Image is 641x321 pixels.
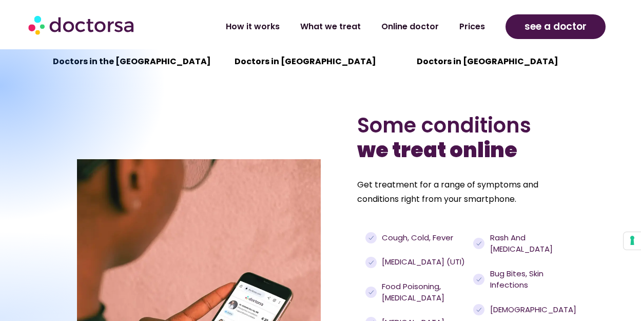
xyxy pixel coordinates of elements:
a: How it works [216,15,290,39]
span: Food poisoning, [MEDICAL_DATA] [379,281,468,304]
a: see a doctor [506,14,606,39]
span: Bug bites, skin infections [488,268,561,291]
nav: Menu [172,15,495,39]
a: Rash and [MEDICAL_DATA] [473,232,561,255]
a: Prices [449,15,495,39]
a: What we treat [290,15,371,39]
p: Doctors in [GEOGRAPHIC_DATA] [417,54,588,69]
p: Get treatment for a range of symptoms and conditions right from your smartphone. [357,178,564,206]
button: Your consent preferences for tracking technologies [624,232,641,250]
span: [DEMOGRAPHIC_DATA] [488,304,576,316]
p: Doctors in [GEOGRAPHIC_DATA] [235,54,406,69]
a: Bug bites, skin infections [473,268,561,291]
span: [MEDICAL_DATA] (UTI) [379,256,465,268]
a: [MEDICAL_DATA] (UTI) [365,256,469,268]
a: Online doctor [371,15,449,39]
span: see a doctor [525,18,587,35]
a: [DEMOGRAPHIC_DATA] [473,304,561,316]
b: we treat online [357,136,517,164]
a: Food poisoning, [MEDICAL_DATA] [365,281,469,304]
a: Cough, cold, fever [365,232,469,244]
span: Cough, cold, fever [379,232,453,244]
h2: Some conditions [357,113,564,162]
span: Rash and [MEDICAL_DATA] [488,232,561,255]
